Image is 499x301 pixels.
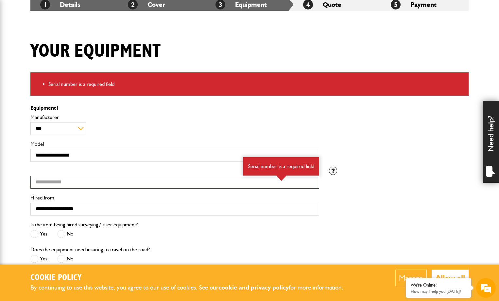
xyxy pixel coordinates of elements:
[30,195,319,200] label: Hired from
[57,230,74,238] label: No
[30,230,47,238] label: Yes
[395,270,427,286] button: Manage
[483,101,499,183] div: Need help?
[30,247,150,252] label: Does the equipment need insuring to travel on the road?
[411,289,466,294] p: How may I help you today?
[30,105,319,111] p: Equipment
[30,273,354,283] h2: Cookie Policy
[128,1,165,9] a: 2Cover
[243,157,319,176] div: Serial number is a required field
[276,176,286,181] img: error-box-arrow.svg
[30,115,319,120] label: Manufacturer
[56,105,59,111] span: 1
[48,80,464,88] li: Serial number is a required field
[411,282,466,288] div: We're Online!
[218,284,289,291] a: cookie and privacy policy
[30,40,161,62] h1: Your equipment
[30,255,47,263] label: Yes
[30,283,354,293] p: By continuing to use this website, you agree to our use of cookies. See our for more information.
[30,141,319,147] label: Model
[57,255,74,263] label: No
[30,222,138,227] label: Is the item being hired surveying / laser equipment?
[432,270,469,286] button: Allow all
[40,1,80,9] a: 1Details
